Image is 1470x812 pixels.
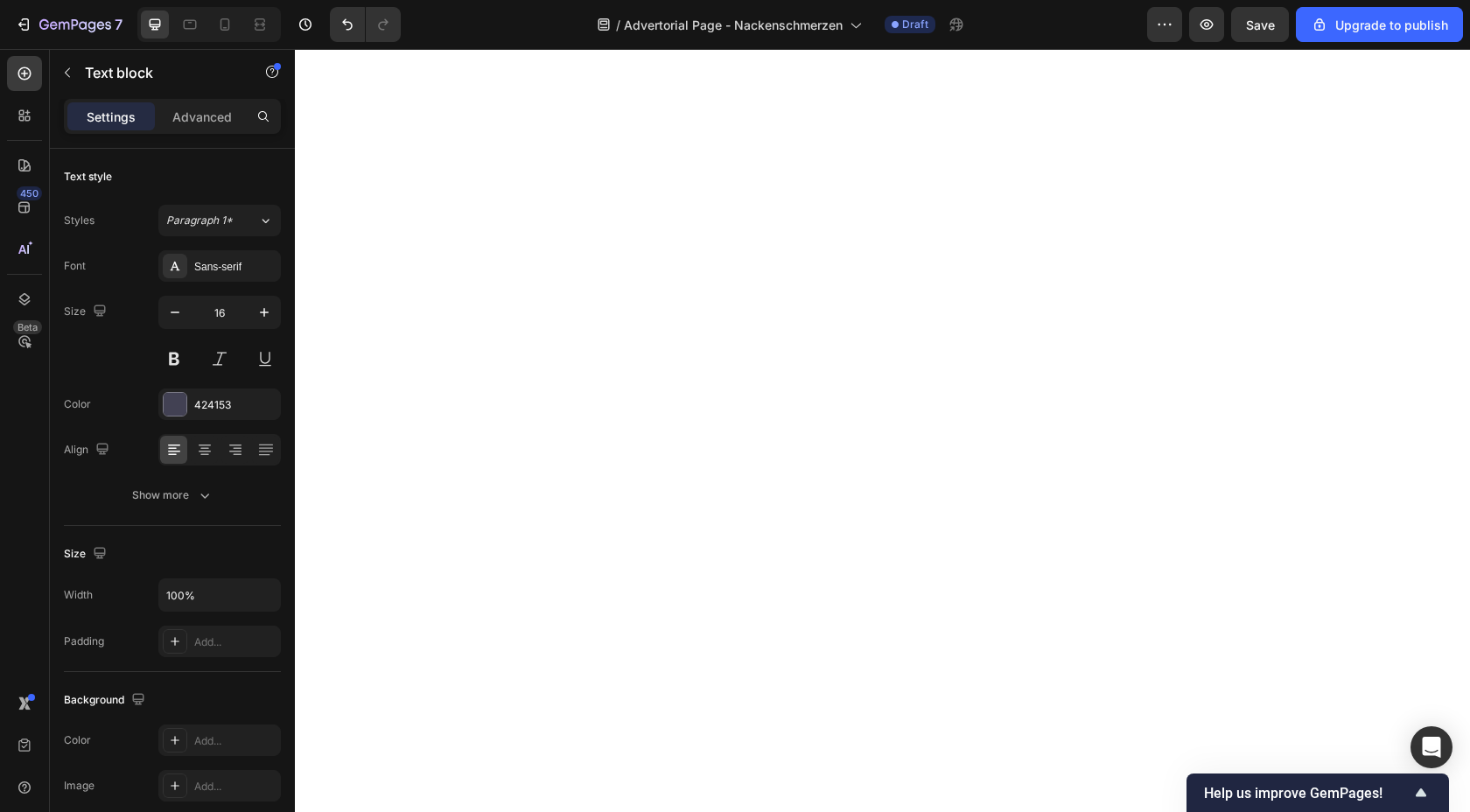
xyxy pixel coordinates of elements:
div: Add... [194,779,276,794]
p: Text block [85,62,234,83]
input: Auto [159,579,280,611]
div: Beta [13,320,42,334]
div: Show more [132,486,213,504]
button: Save [1231,7,1289,42]
div: Sans-serif [194,259,276,275]
button: 7 [7,7,130,42]
span: Save [1246,17,1275,32]
div: Undo/Redo [330,7,401,42]
div: Width [64,587,93,603]
span: / [616,16,620,34]
button: Show survey - Help us improve GemPages! [1204,782,1431,803]
span: Advertorial Page - Nackenschmerzen [624,16,843,34]
span: Help us improve GemPages! [1204,785,1410,801]
div: 450 [17,186,42,200]
div: Add... [194,634,276,650]
div: Add... [194,733,276,749]
p: 7 [115,14,122,35]
div: Size [64,300,110,324]
p: Settings [87,108,136,126]
div: 424153 [194,397,276,413]
iframe: Design area [295,49,1470,812]
div: Background [64,689,149,712]
div: Color [64,732,91,748]
div: Size [64,542,110,566]
span: Draft [902,17,928,32]
p: Advanced [172,108,232,126]
div: Styles [64,213,94,228]
div: Open Intercom Messenger [1410,726,1452,768]
div: Text style [64,169,112,185]
div: Align [64,438,113,462]
div: Padding [64,633,104,649]
div: Color [64,396,91,412]
div: Upgrade to publish [1311,16,1448,34]
span: Paragraph 1* [166,213,233,228]
div: Image [64,778,94,794]
button: Paragraph 1* [158,205,281,236]
button: Upgrade to publish [1296,7,1463,42]
div: Font [64,258,86,274]
button: Show more [64,479,281,511]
